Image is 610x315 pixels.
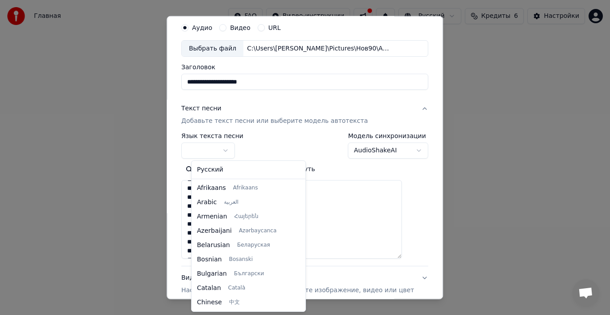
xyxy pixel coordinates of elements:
[239,227,276,235] span: Azərbaycanca
[237,242,270,249] span: Беларуская
[197,184,226,193] span: Afrikaans
[197,284,221,293] span: Catalan
[234,213,259,220] span: Հայերեն
[233,185,258,192] span: Afrikaans
[197,165,223,174] span: Русский
[228,285,245,292] span: Català
[197,255,222,264] span: Bosnian
[197,198,217,207] span: Arabic
[229,256,253,263] span: Bosanski
[197,269,227,278] span: Bulgarian
[224,199,238,206] span: العربية
[197,227,232,235] span: Azerbaijani
[197,241,230,250] span: Belarusian
[229,299,240,306] span: 中文
[197,212,227,221] span: Armenian
[234,270,264,277] span: Български
[197,298,222,307] span: Chinese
